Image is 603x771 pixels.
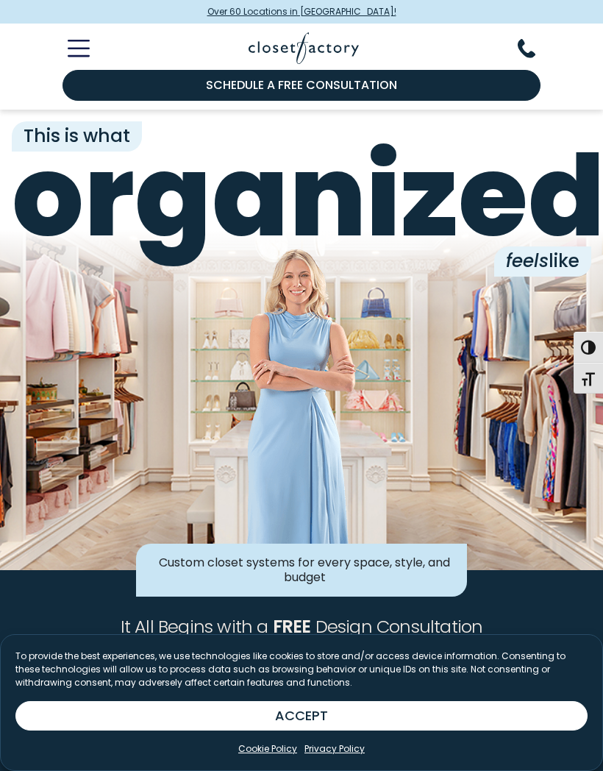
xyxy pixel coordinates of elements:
a: Privacy Policy [304,742,365,756]
button: ACCEPT [15,701,588,731]
span: like [494,246,591,277]
span: organized [12,140,591,252]
span: Over 60 Locations in [GEOGRAPHIC_DATA]! [207,5,396,18]
button: Toggle Font size [574,363,603,394]
p: To provide the best experiences, we use technologies like cookies to store and/or access device i... [15,650,588,689]
span: FREE [273,614,311,639]
a: Cookie Policy [238,742,297,756]
i: feels [506,248,549,274]
img: Closet Factory Logo [249,32,359,64]
a: Schedule a Free Consultation [63,70,540,101]
span: It All Begins with a [121,614,268,639]
button: Phone Number [518,39,553,58]
button: Toggle High Contrast [574,332,603,363]
div: Custom closet systems for every space, style, and budget [136,544,467,597]
button: Toggle Mobile Menu [50,40,90,57]
span: Design Consultation [315,614,483,639]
